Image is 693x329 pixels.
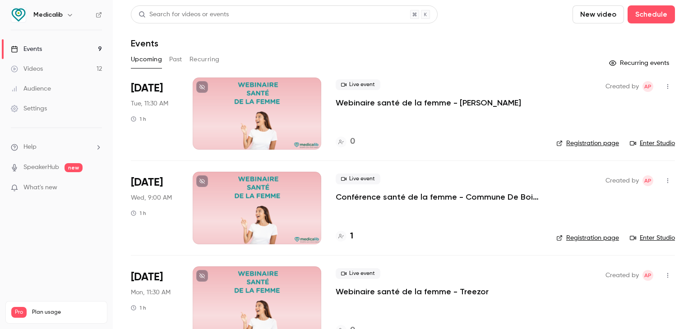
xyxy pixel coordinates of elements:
a: SpeakerHub [23,163,59,172]
h1: Events [131,38,158,49]
a: 1 [336,230,353,242]
button: Past [169,52,182,67]
span: Created by [605,175,639,186]
span: Alice Plauch [642,175,653,186]
div: Oct 1 Wed, 9:00 AM (Europe/Paris) [131,172,178,244]
span: Mon, 11:30 AM [131,288,171,297]
div: 1 h [131,115,146,123]
a: Enter Studio [630,139,675,148]
a: Conférence santé de la femme - Commune De Bois Colombes [336,192,542,202]
span: Live event [336,79,380,90]
span: new [65,163,83,172]
span: Alice Plauch [642,270,653,281]
button: Upcoming [131,52,162,67]
button: New video [573,5,624,23]
span: Created by [605,81,639,92]
h4: 1 [350,230,353,242]
button: Schedule [628,5,675,23]
div: Videos [11,64,43,73]
div: 1 h [131,304,146,311]
span: Wed, 9:00 AM [131,193,172,202]
a: Enter Studio [630,233,675,242]
h4: 0 [350,136,355,148]
span: AP [644,175,651,186]
div: Sep 30 Tue, 11:30 AM (Europe/Paris) [131,78,178,150]
span: Created by [605,270,639,281]
span: Help [23,142,37,152]
div: 1 h [131,210,146,217]
a: Webinaire santé de la femme - Treezor [336,286,489,297]
div: Events [11,45,42,54]
li: help-dropdown-opener [11,142,102,152]
span: Alice Plauch [642,81,653,92]
div: Search for videos or events [139,10,229,19]
a: Registration page [556,139,619,148]
span: What's new [23,183,57,192]
button: Recurring events [605,56,675,70]
span: Tue, 11:30 AM [131,99,168,108]
a: Registration page [556,233,619,242]
span: Pro [11,307,27,318]
span: Live event [336,268,380,279]
span: AP [644,81,651,92]
a: 0 [336,136,355,148]
button: Recurring [189,52,220,67]
h6: Medicalib [33,10,63,19]
span: [DATE] [131,270,163,284]
span: Plan usage [32,309,102,316]
a: Webinaire santé de la femme - [PERSON_NAME] [336,97,521,108]
div: Audience [11,84,51,93]
div: Settings [11,104,47,113]
span: [DATE] [131,175,163,190]
span: [DATE] [131,81,163,96]
span: Live event [336,174,380,184]
span: AP [644,270,651,281]
img: Medicalib [11,8,26,22]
